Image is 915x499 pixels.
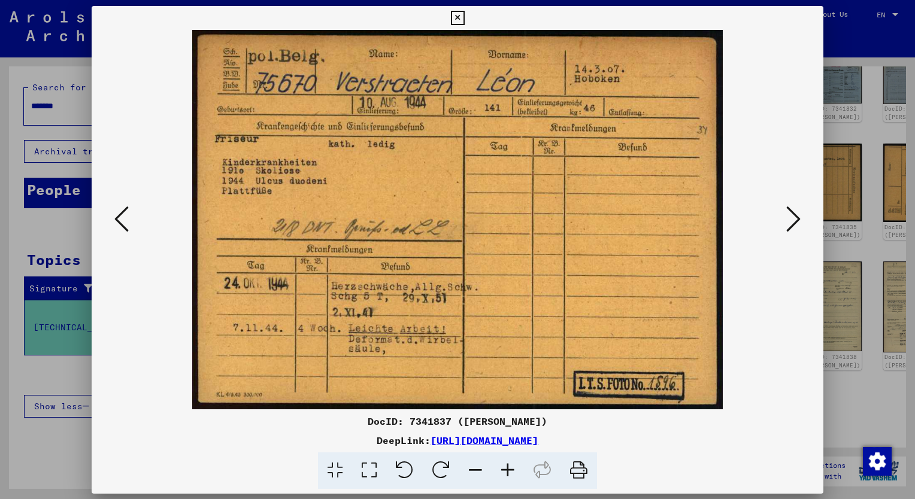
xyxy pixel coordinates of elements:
div: Change consent [862,446,891,475]
div: DeepLink: [92,433,823,448]
img: 001.jpg [132,30,783,409]
a: [URL][DOMAIN_NAME] [431,434,538,446]
div: DocID: 7341837 ([PERSON_NAME]) [92,414,823,428]
img: Change consent [863,447,892,476]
